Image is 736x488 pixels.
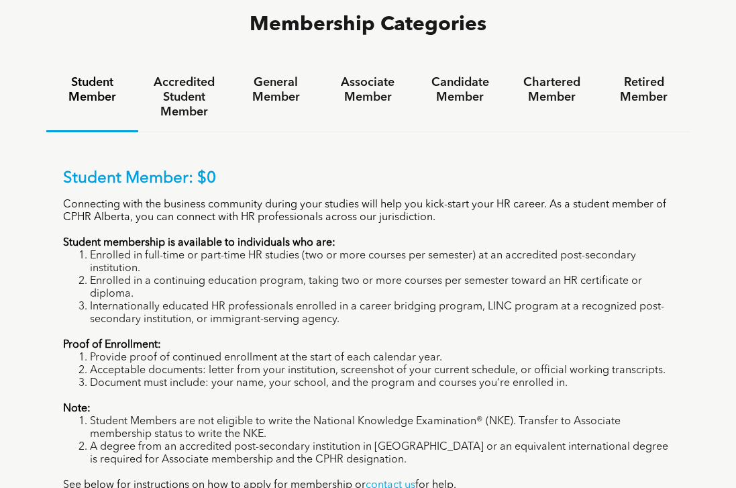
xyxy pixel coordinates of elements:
strong: Proof of Enrollment: [63,340,161,350]
li: Provide proof of continued enrollment at the start of each calendar year. [90,352,674,364]
li: Enrolled in a continuing education program, taking two or more courses per semester toward an HR ... [90,275,674,301]
li: Enrolled in full-time or part-time HR studies (two or more courses per semester) at an accredited... [90,250,674,275]
h4: General Member [242,75,310,105]
li: Internationally educated HR professionals enrolled in a career bridging program, LINC program at ... [90,301,674,326]
li: Document must include: your name, your school, and the program and courses you’re enrolled in. [90,377,674,390]
li: A degree from an accredited post-secondary institution in [GEOGRAPHIC_DATA] or an equivalent inte... [90,441,674,467]
li: Student Members are not eligible to write the National Knowledge Examination® (NKE). Transfer to ... [90,416,674,441]
strong: Student membership is available to individuals who are: [63,238,335,248]
h4: Associate Member [334,75,402,105]
span: Membership Categories [250,15,486,35]
p: Connecting with the business community during your studies will help you kick-start your HR caree... [63,199,674,224]
h4: Candidate Member [426,75,494,105]
strong: Note: [63,403,91,414]
h4: Chartered Member [518,75,586,105]
li: Acceptable documents: letter from your institution, screenshot of your current schedule, or offic... [90,364,674,377]
h4: Student Member [58,75,126,105]
p: Student Member: $0 [63,169,674,189]
h4: Accredited Student Member [150,75,218,119]
h4: Retired Member [610,75,678,105]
